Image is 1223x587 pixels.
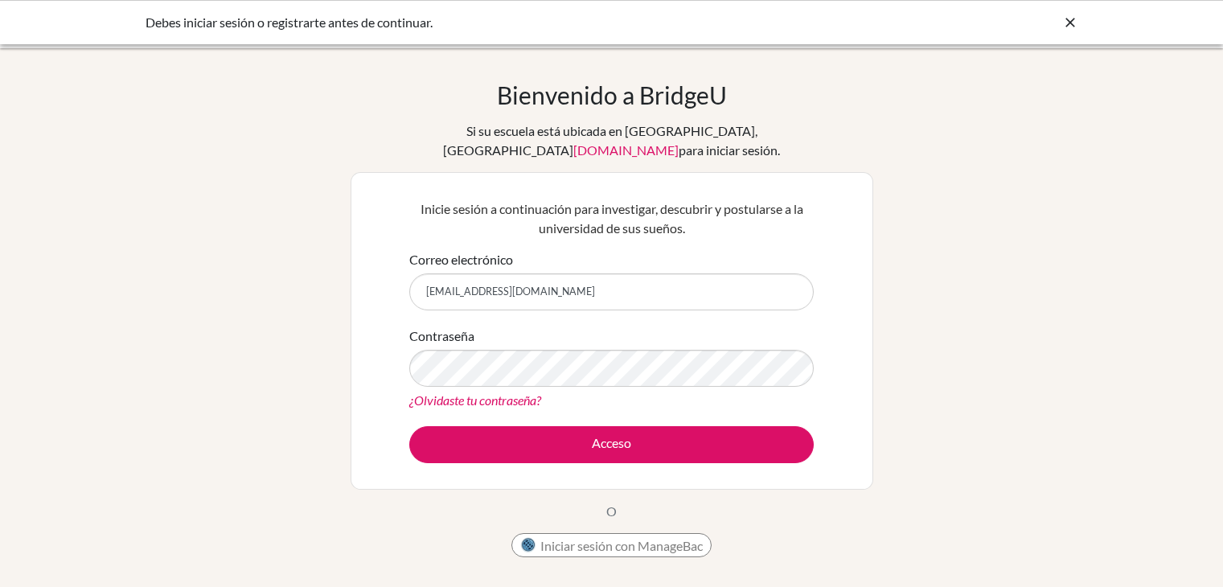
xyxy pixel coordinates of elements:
font: Acceso [592,435,631,450]
font: Iniciar sesión con ManageBac [540,538,703,553]
font: para iniciar sesión. [679,142,780,158]
font: Inicie sesión a continuación para investigar, descubrir y postularse a la universidad de sus sueños. [421,201,803,236]
font: Debes iniciar sesión o registrarte antes de continuar. [146,14,433,30]
a: [DOMAIN_NAME] [573,142,679,158]
font: Bienvenido a BridgeU [497,80,727,109]
button: Iniciar sesión con ManageBac [511,533,712,557]
font: Correo electrónico [409,252,513,267]
button: Acceso [409,426,814,463]
a: ¿Olvidaste tu contraseña? [409,392,541,408]
font: O [606,503,617,519]
font: Contraseña [409,328,474,343]
font: Si su escuela está ubicada en [GEOGRAPHIC_DATA], [GEOGRAPHIC_DATA] [443,123,757,158]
